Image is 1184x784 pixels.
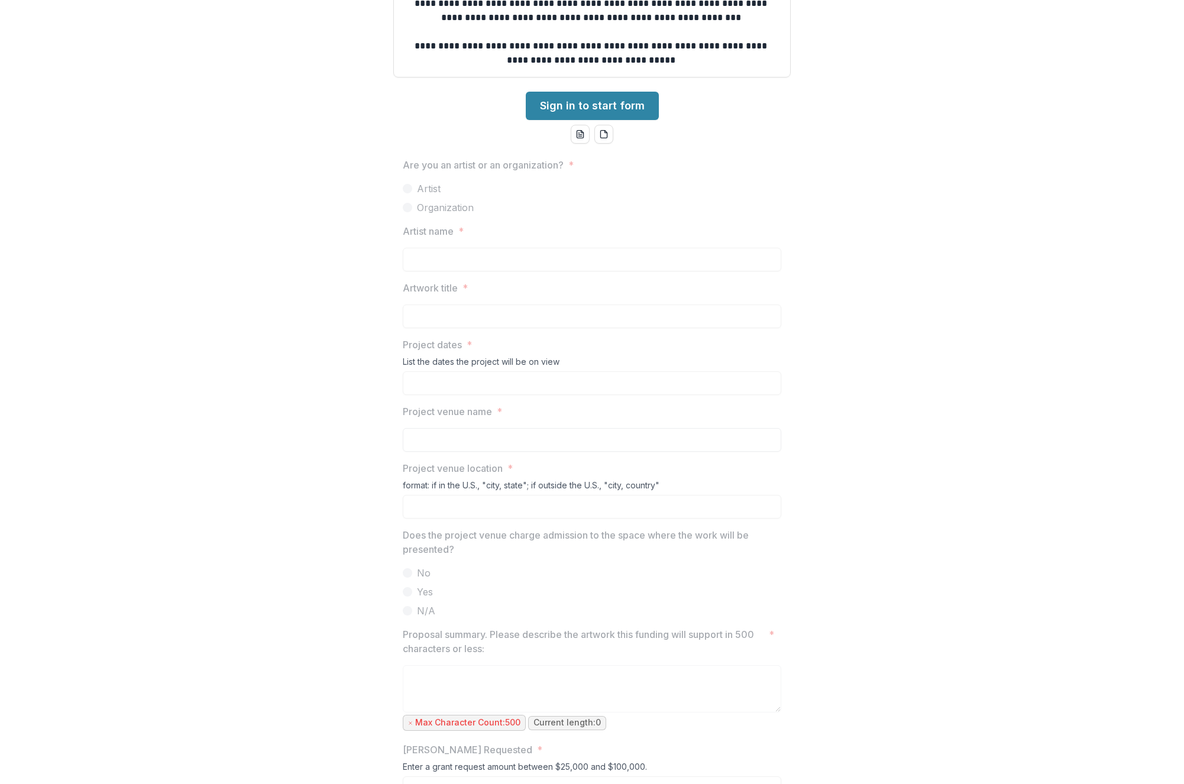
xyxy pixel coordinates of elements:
[403,158,564,172] p: Are you an artist or an organization?
[594,125,613,144] button: pdf-download
[403,357,781,371] div: List the dates the project will be on view
[417,585,433,599] span: Yes
[526,92,659,120] a: Sign in to start form
[403,762,781,776] div: Enter a grant request amount between $25,000 and $100,000.
[417,200,474,215] span: Organization
[533,718,601,728] p: Current length: 0
[403,627,764,656] p: Proposal summary. Please describe the artwork this funding will support in 500 characters or less:
[403,404,492,419] p: Project venue name
[403,528,774,556] p: Does the project venue charge admission to the space where the work will be presented?
[403,281,458,295] p: Artwork title
[417,182,441,196] span: Artist
[417,604,435,618] span: N/A
[415,718,520,728] p: Max Character Count: 500
[417,566,431,580] span: No
[403,743,532,757] p: [PERSON_NAME] Requested
[403,461,503,475] p: Project venue location
[571,125,590,144] button: word-download
[403,224,454,238] p: Artist name
[403,480,781,495] div: format: if in the U.S., "city, state"; if outside the U.S., "city, country"
[403,338,462,352] p: Project dates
